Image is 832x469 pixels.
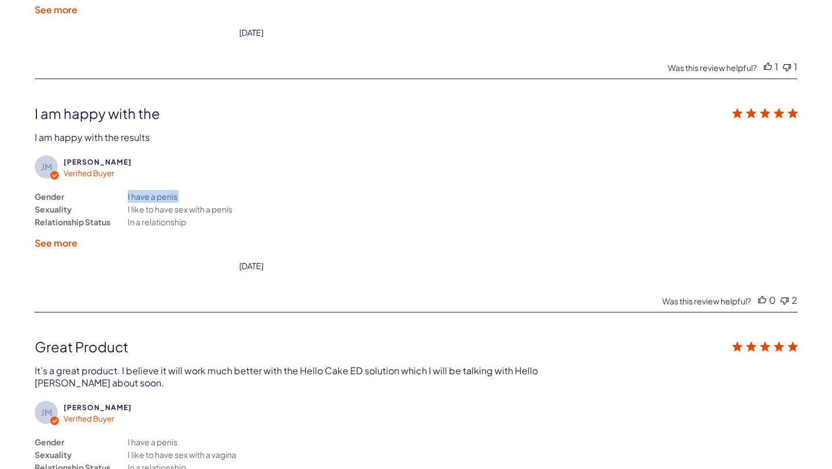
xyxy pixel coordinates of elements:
[64,168,114,178] span: Verified Buyer
[775,61,778,73] div: 1
[662,296,751,306] div: Was this review helpful?
[35,3,77,16] label: See more
[35,364,540,389] div: It’s a great product. I believe it will work much better with the Hello Cake ED solution which I ...
[35,203,72,215] div: Sexuality
[128,448,236,461] div: I like to have sex with a vagina
[35,435,64,448] div: Gender
[128,190,177,203] div: I have a penis
[35,338,645,355] div: Great Product
[758,294,766,306] div: Vote up
[128,435,177,448] div: I have a penis
[35,215,110,228] div: Relationship Status
[792,294,797,306] div: 2
[35,237,77,249] label: See more
[35,131,150,143] div: I am happy with the results
[41,407,52,418] text: JM
[64,403,132,412] span: Joseph M.
[128,215,186,228] div: In a relationship
[769,294,776,306] div: 0
[41,161,52,172] text: JM
[783,61,791,73] div: Vote down
[35,448,72,461] div: Sexuality
[64,414,114,423] span: Verified Buyer
[64,158,132,166] span: Jeff M.
[794,61,797,73] div: 1
[128,203,232,215] div: I like to have sex with a penis
[239,27,263,38] div: date
[239,260,263,271] div: date
[239,260,263,271] div: [DATE]
[35,105,645,122] div: I am happy with the
[239,27,263,38] div: [DATE]
[668,62,757,73] div: Was this review helpful?
[781,294,789,306] div: Vote down
[35,190,64,203] div: Gender
[764,61,772,73] div: Vote up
